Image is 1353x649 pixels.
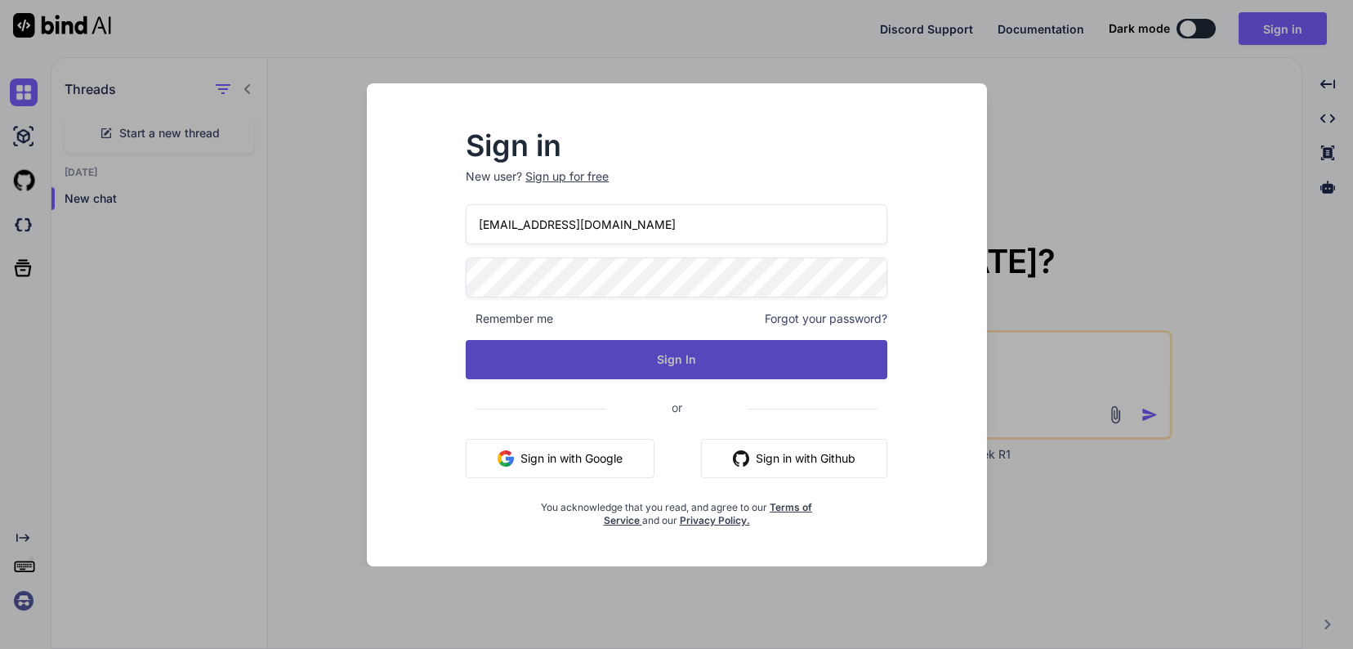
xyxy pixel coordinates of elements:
[466,168,887,204] p: New user?
[466,132,887,159] h2: Sign in
[765,311,887,327] span: Forgot your password?
[604,501,813,526] a: Terms of Service
[680,514,750,526] a: Privacy Policy.
[525,168,609,185] div: Sign up for free
[536,491,817,527] div: You acknowledge that you read, and agree to our and our
[733,450,749,467] img: github
[701,439,887,478] button: Sign in with Github
[466,204,887,244] input: Login or Email
[466,340,887,379] button: Sign In
[498,450,514,467] img: google
[466,311,553,327] span: Remember me
[466,439,654,478] button: Sign in with Google
[606,387,748,427] span: or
